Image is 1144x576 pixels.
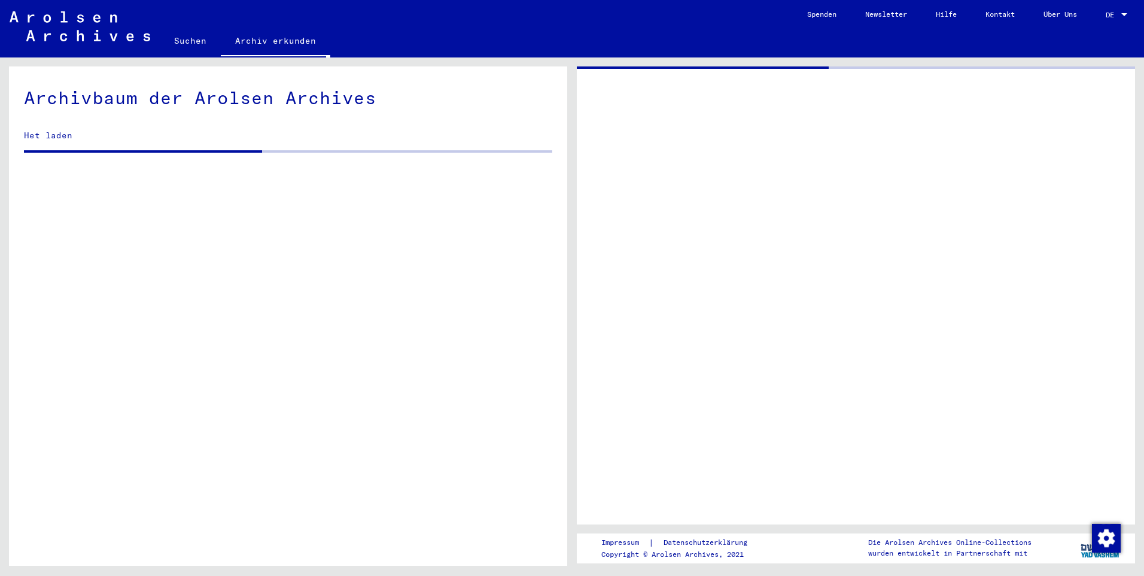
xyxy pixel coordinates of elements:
[1078,533,1123,563] img: yv_logo.png
[24,129,552,142] p: Het laden
[1092,524,1121,553] img: Zustimmung ändern
[24,84,552,111] div: Archivbaum der Arolsen Archives
[160,26,221,55] a: Suchen
[221,26,330,57] a: Archiv erkunden
[868,548,1032,559] p: wurden entwickelt in Partnerschaft mit
[868,537,1032,548] p: Die Arolsen Archives Online-Collections
[654,536,762,549] a: Datenschutzerklärung
[601,536,762,549] div: |
[601,536,649,549] a: Impressum
[1106,11,1119,19] span: DE
[10,11,150,41] img: Arolsen_neg.svg
[601,549,762,560] p: Copyright © Arolsen Archives, 2021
